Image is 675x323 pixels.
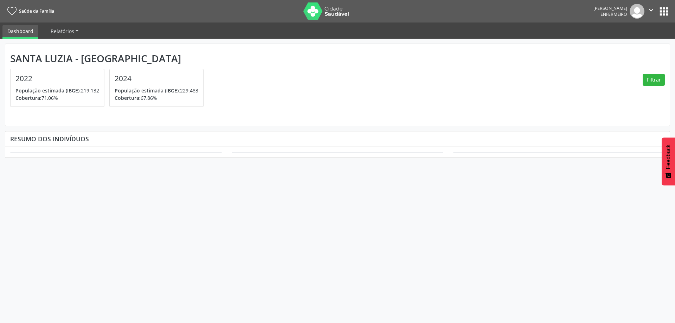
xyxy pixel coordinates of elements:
[115,87,198,94] p: 229.483
[10,53,208,64] div: Santa Luzia - [GEOGRAPHIC_DATA]
[2,25,38,39] a: Dashboard
[662,137,675,185] button: Feedback - Mostrar pesquisa
[115,74,198,83] h4: 2024
[5,5,54,17] a: Saúde da Família
[15,74,99,83] h4: 2022
[46,25,83,37] a: Relatórios
[19,8,54,14] span: Saúde da Família
[647,6,655,14] i: 
[630,4,644,19] img: img
[665,144,671,169] span: Feedback
[115,87,180,94] span: População estimada (IBGE):
[658,5,670,18] button: apps
[600,11,627,17] span: Enfermeiro
[15,87,81,94] span: População estimada (IBGE):
[10,135,665,143] div: Resumo dos indivíduos
[115,95,141,101] span: Cobertura:
[15,87,99,94] p: 219.132
[115,94,198,102] p: 67,86%
[51,28,74,34] span: Relatórios
[644,4,658,19] button: 
[593,5,627,11] div: [PERSON_NAME]
[643,74,665,86] button: Filtrar
[15,94,99,102] p: 71,06%
[15,95,41,101] span: Cobertura:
